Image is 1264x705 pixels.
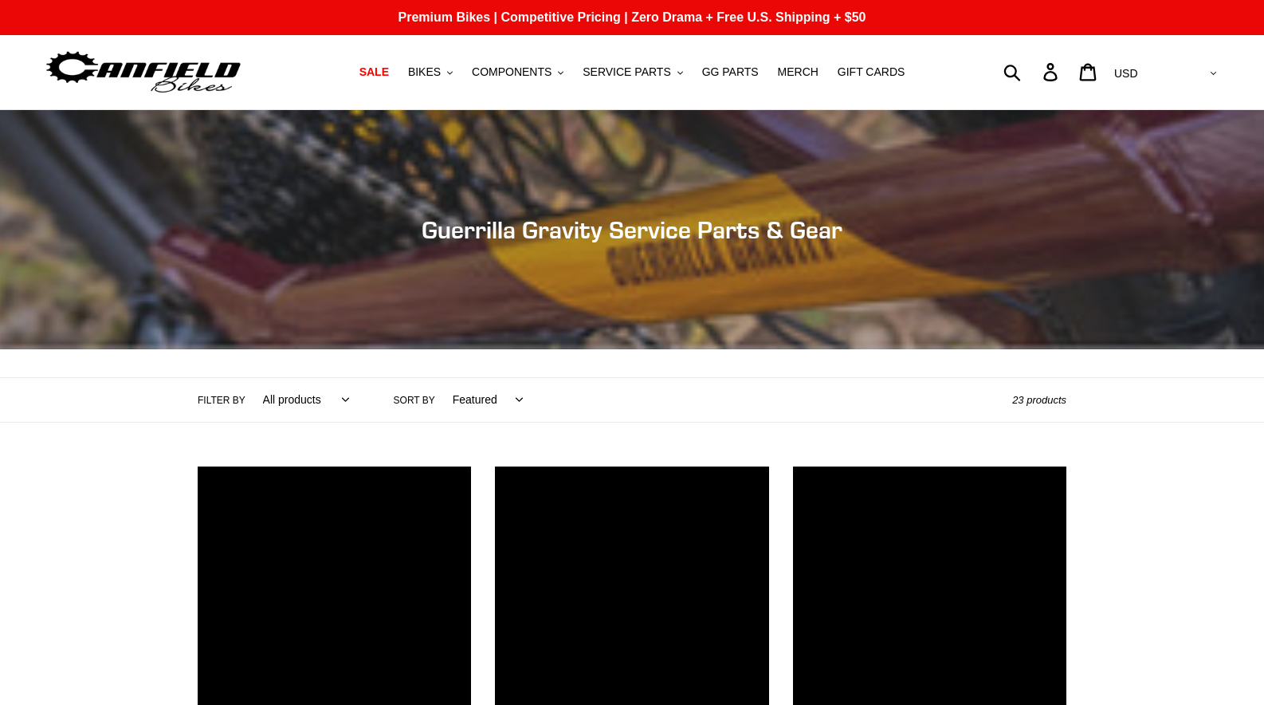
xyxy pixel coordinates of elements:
label: Sort by [394,393,435,408]
span: BIKES [408,65,441,79]
a: GG PARTS [694,61,767,83]
span: COMPONENTS [472,65,552,79]
a: GIFT CARDS [830,61,913,83]
span: MERCH [778,65,818,79]
button: SERVICE PARTS [575,61,690,83]
span: SERVICE PARTS [583,65,670,79]
span: 23 products [1012,394,1066,406]
span: SALE [359,65,389,79]
span: Guerrilla Gravity Service Parts & Gear [422,215,842,244]
a: SALE [351,61,397,83]
img: Canfield Bikes [44,47,243,97]
button: BIKES [400,61,461,83]
a: MERCH [770,61,826,83]
button: COMPONENTS [464,61,571,83]
span: GIFT CARDS [838,65,905,79]
label: Filter by [198,393,245,408]
span: GG PARTS [702,65,759,79]
input: Search [1012,54,1053,89]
